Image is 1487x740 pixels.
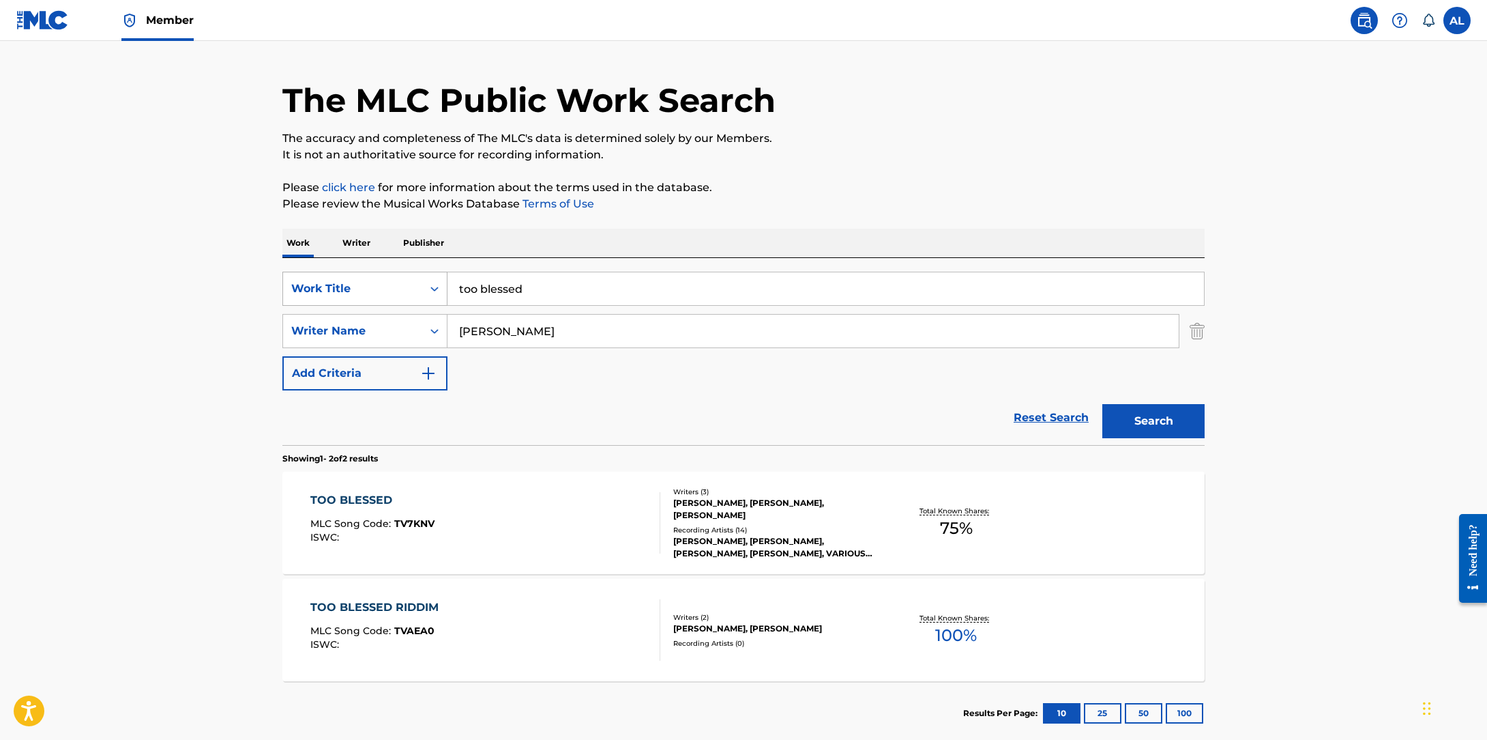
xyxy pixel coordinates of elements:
[291,323,414,339] div: Writer Name
[935,623,977,648] span: 100 %
[310,599,445,616] div: TOO BLESSED RIDDIM
[673,623,879,635] div: [PERSON_NAME], [PERSON_NAME]
[1190,314,1205,348] img: Delete Criterion
[338,229,374,257] p: Writer
[310,638,342,651] span: ISWC :
[673,487,879,497] div: Writers ( 3 )
[1084,703,1121,724] button: 25
[394,517,435,530] span: TV7KNV
[282,80,776,121] h1: The MLC Public Work Search
[1351,7,1378,34] a: Public Search
[673,638,879,649] div: Recording Artists ( 0 )
[399,229,448,257] p: Publisher
[322,181,375,194] a: click here
[310,625,394,637] span: MLC Song Code :
[1043,703,1080,724] button: 10
[1102,404,1205,438] button: Search
[1392,12,1408,29] img: help
[1007,403,1095,433] a: Reset Search
[1443,7,1471,34] div: User Menu
[1423,688,1431,729] div: Drag
[282,130,1205,147] p: The accuracy and completeness of The MLC's data is determined solely by our Members.
[310,531,342,543] span: ISWC :
[394,625,435,637] span: TVAEA0
[291,281,414,297] div: Work Title
[282,356,447,390] button: Add Criteria
[963,707,1041,720] p: Results Per Page:
[282,180,1205,196] p: Please for more information about the terms used in the database.
[310,492,435,509] div: TOO BLESSED
[282,229,314,257] p: Work
[282,453,378,465] p: Showing 1 - 2 of 2 results
[1419,674,1487,740] iframe: Chat Widget
[310,517,394,530] span: MLC Song Code :
[282,472,1205,574] a: TOO BLESSEDMLC Song Code:TV7KNVISWC:Writers (3)[PERSON_NAME], [PERSON_NAME], [PERSON_NAME]Recordi...
[420,365,437,382] img: 9d2ae6d4665cec9f34b9.svg
[919,613,992,623] p: Total Known Shares:
[282,272,1205,445] form: Search Form
[520,197,594,210] a: Terms of Use
[146,12,194,28] span: Member
[1449,504,1487,614] iframe: Resource Center
[282,196,1205,212] p: Please review the Musical Works Database
[673,525,879,535] div: Recording Artists ( 14 )
[1166,703,1203,724] button: 100
[282,147,1205,163] p: It is not an authoritative source for recording information.
[1422,14,1435,27] div: Notifications
[940,516,973,541] span: 75 %
[1386,7,1413,34] div: Help
[1356,12,1372,29] img: search
[919,506,992,516] p: Total Known Shares:
[1125,703,1162,724] button: 50
[673,612,879,623] div: Writers ( 2 )
[673,535,879,560] div: [PERSON_NAME], [PERSON_NAME], [PERSON_NAME], [PERSON_NAME], VARIOUS ARTISTS
[121,12,138,29] img: Top Rightsholder
[16,10,69,30] img: MLC Logo
[282,579,1205,681] a: TOO BLESSED RIDDIMMLC Song Code:TVAEA0ISWC:Writers (2)[PERSON_NAME], [PERSON_NAME]Recording Artis...
[673,497,879,522] div: [PERSON_NAME], [PERSON_NAME], [PERSON_NAME]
